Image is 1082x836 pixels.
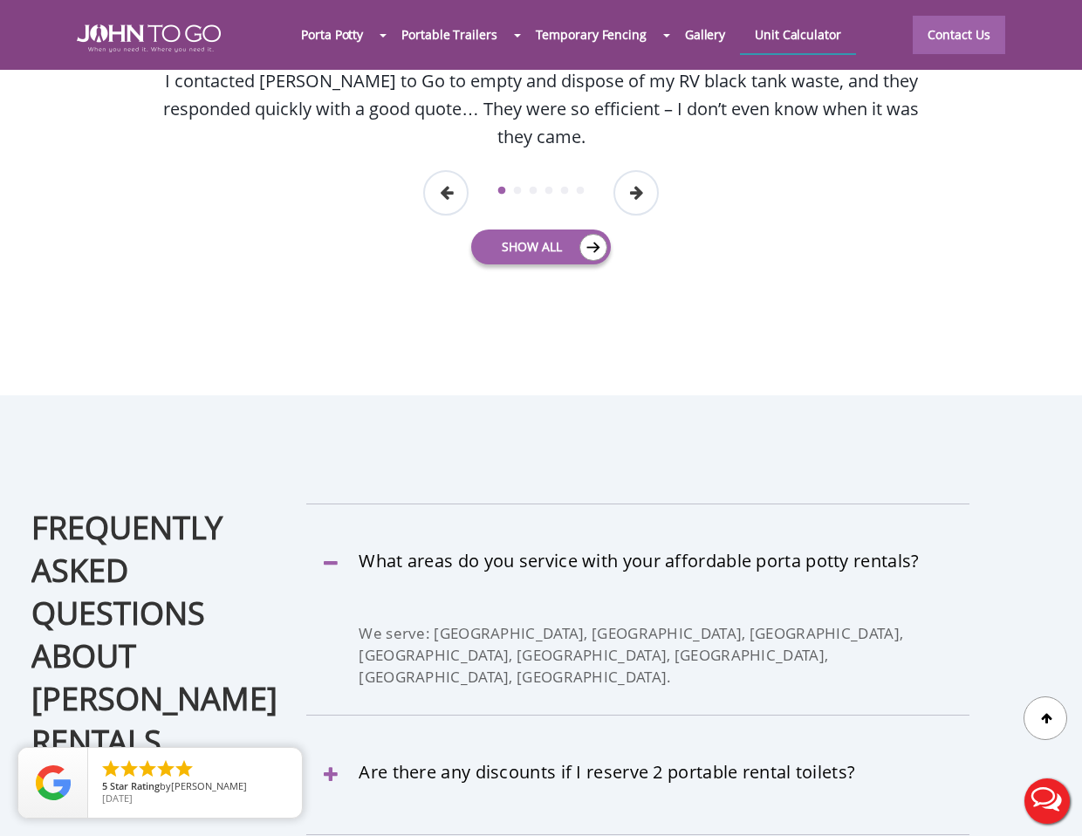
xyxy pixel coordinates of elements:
button: 4 of 6 [544,186,561,203]
span: by [102,781,288,793]
li:  [100,758,121,779]
h2: Frequently Asked Questions [31,460,306,764]
a: Contact Us [913,16,1005,54]
a: Are there any discounts if I reserve 2 portable rental toilets? [306,763,969,782]
a: Portable Trailers [387,16,511,53]
span: Star Rating [110,779,160,792]
a: Unit Calculator [740,16,856,53]
div: I contacted [PERSON_NAME] to Go to empty and dispose of my RV black tank waste, and they responde... [148,67,934,177]
a: Porta Potty [286,16,378,53]
span: [PERSON_NAME] [171,779,247,792]
span: about [PERSON_NAME] Rentals [31,634,277,763]
button: 2 of 6 [512,186,530,203]
button: 6 of 6 [575,186,592,203]
a: Show All [471,230,611,264]
button: 3 of 6 [528,186,545,203]
span: [DATE] [102,791,133,805]
li:  [155,758,176,779]
li:  [137,758,158,779]
li:  [119,758,140,779]
img: icon [579,234,607,261]
button: Previous [423,170,469,216]
a: Temporary Fencing [521,16,661,53]
a: What areas do you service with your affordable porta potty rentals? [306,552,969,571]
button: 5 of 6 [559,186,577,203]
button: 1 of 6 [496,186,514,203]
li:  [174,758,195,779]
a: Gallery [670,16,740,53]
button: Live Chat [1012,766,1082,836]
div: We serve: [GEOGRAPHIC_DATA], [GEOGRAPHIC_DATA], [GEOGRAPHIC_DATA], [GEOGRAPHIC_DATA], [GEOGRAPHIC... [306,623,969,715]
button: Next [613,170,659,216]
img: Review Rating [36,765,71,800]
img: JOHN to go [77,24,221,52]
span: 5 [102,779,107,792]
